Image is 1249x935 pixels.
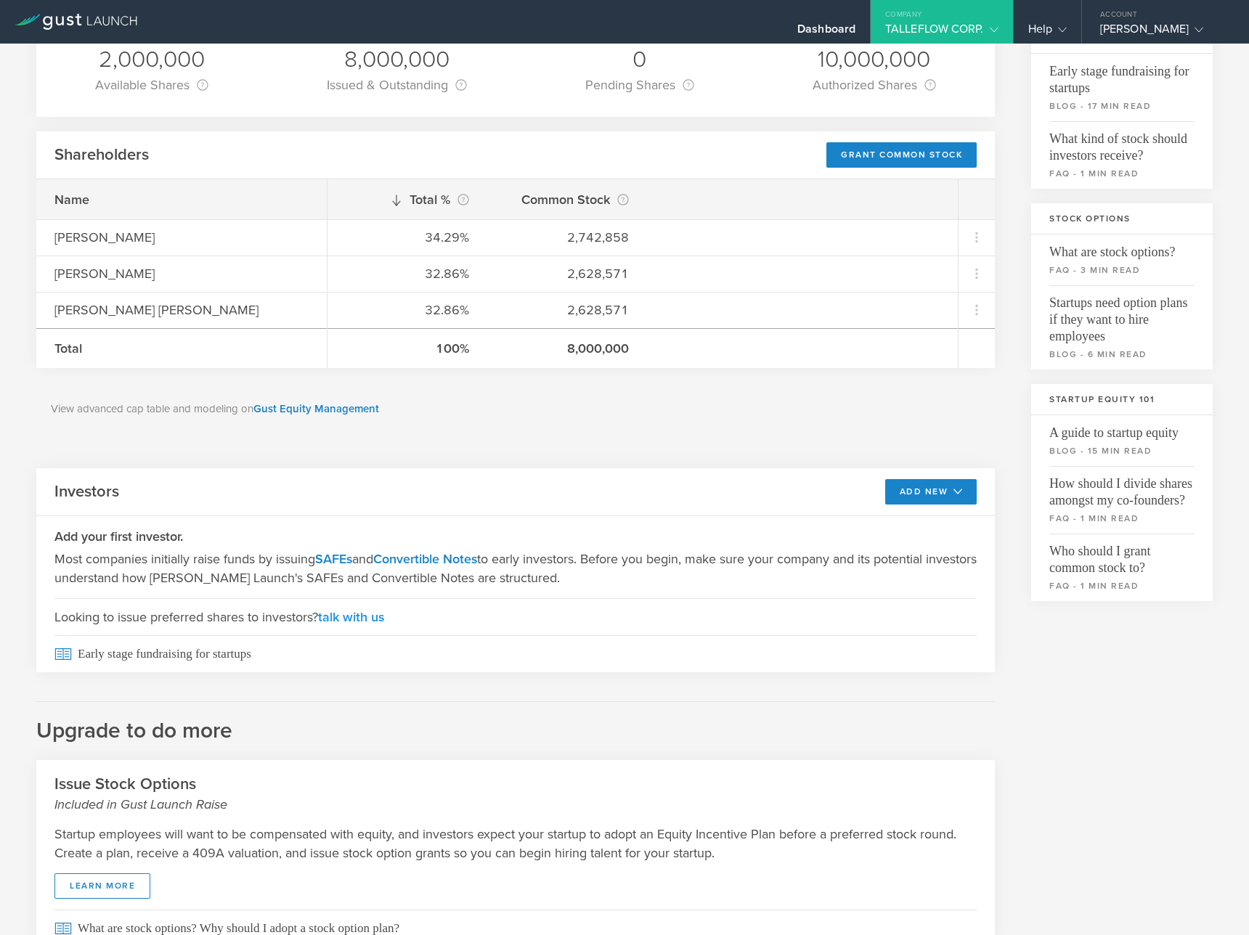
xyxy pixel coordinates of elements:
h2: Issue Stock Options [54,774,977,814]
span: Early stage fundraising for startups [54,635,977,672]
div: 32.86% [346,301,469,319]
div: 32.86% [346,264,469,283]
div: Name [54,190,309,209]
a: How should I divide shares amongst my co-founders?faq - 1 min read [1031,466,1213,534]
div: [PERSON_NAME] [1100,22,1224,44]
a: Startups need option plans if they want to hire employeesblog - 6 min read [1031,285,1213,369]
div: Available Shares [95,75,208,95]
div: 2,628,571 [505,264,629,283]
small: faq - 3 min read [1049,264,1195,277]
span: Early stage fundraising for startups [1049,54,1195,97]
p: Startup employees will want to be compensated with equity, and investors expect your startup to a... [54,825,977,862]
div: [PERSON_NAME] [54,264,309,283]
a: Early stage fundraising for startupsblog - 17 min read [1031,54,1213,121]
div: Help [1028,22,1067,44]
a: What are stock options?faq - 3 min read [1031,234,1213,285]
div: 2,000,000 [95,44,208,75]
div: Pending Shares [585,75,694,95]
span: Who should I grant common stock to? [1049,534,1195,576]
h3: Add your first investor. [54,527,977,546]
a: Who should I grant common stock to?faq - 1 min read [1031,534,1213,601]
h3: Stock Options [1031,203,1213,234]
a: talk with us [318,609,384,625]
span: What are stock options? [1049,234,1195,261]
small: faq - 1 min read [1049,512,1195,525]
div: 34.29% [346,228,469,247]
small: blog - 17 min read [1049,99,1195,113]
a: What kind of stock should investors receive?faq - 1 min read [1031,121,1213,189]
div: Total [54,339,309,358]
small: faq - 1 min read [1049,167,1195,180]
div: Total % [346,189,469,210]
div: 8,000,000 [327,44,467,75]
div: Authorized Shares [813,75,936,95]
small: blog - 15 min read [1049,444,1195,457]
div: [PERSON_NAME] [54,228,309,247]
div: 10,000,000 [813,44,936,75]
a: SAFEs [315,551,352,567]
div: Issued & Outstanding [327,75,467,95]
span: What kind of stock should investors receive? [1049,121,1195,164]
a: learn more [54,873,150,899]
h2: Shareholders [54,144,149,166]
span: A guide to startup equity [1049,415,1195,441]
button: Add New [885,479,977,505]
h3: Startup Equity 101 [1031,384,1213,415]
a: Gust Equity Management [253,402,379,415]
h2: Upgrade to do more [36,701,995,746]
small: faq - 1 min read [1049,579,1195,592]
span: Looking to issue preferred shares to investors? [54,598,977,635]
div: 100% [346,339,469,358]
div: 2,742,858 [505,228,629,247]
div: Grant Common Stock [826,142,977,168]
span: How should I divide shares amongst my co-founders? [1049,466,1195,509]
div: 2,628,571 [505,301,629,319]
div: 0 [585,44,694,75]
div: [PERSON_NAME] [PERSON_NAME] [54,301,309,319]
span: Startups need option plans if they want to hire employees [1049,285,1195,345]
a: Convertible Notes [373,551,477,567]
a: A guide to startup equityblog - 15 min read [1031,415,1213,466]
small: blog - 6 min read [1049,348,1195,361]
h2: Investors [54,481,119,502]
div: Dashboard [797,22,855,44]
a: Early stage fundraising for startups [36,635,995,672]
div: Common Stock [505,189,629,210]
div: TALLEFLOW CORP. [885,22,998,44]
div: 8,000,000 [505,339,629,358]
small: Included in Gust Launch Raise [54,795,977,814]
p: View advanced cap table and modeling on [51,401,980,417]
p: Most companies initially raise funds by issuing and to early investors. Before you begin, make su... [54,550,977,587]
